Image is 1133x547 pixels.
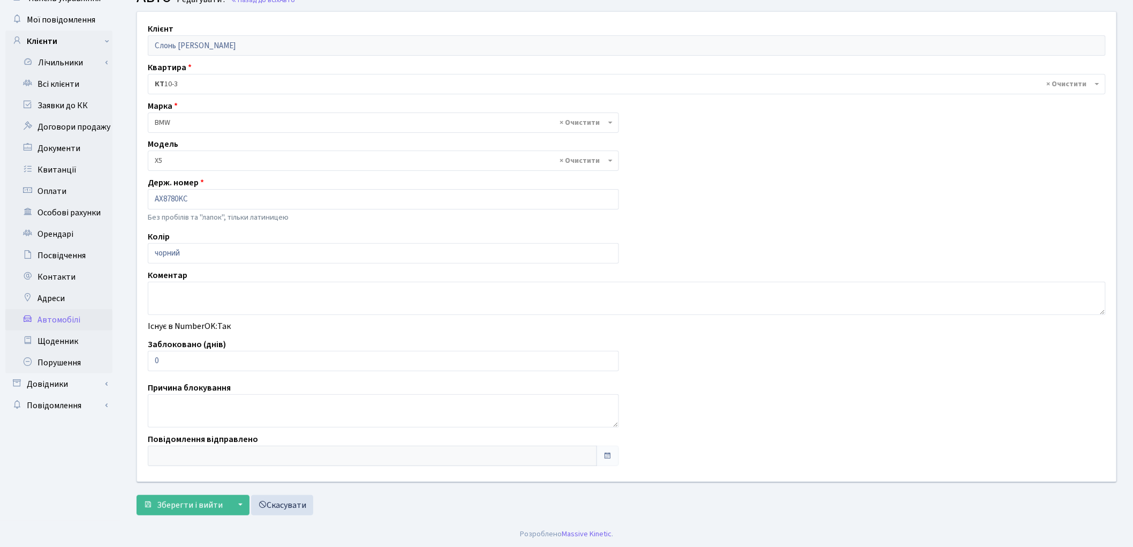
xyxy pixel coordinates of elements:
[5,202,112,223] a: Особові рахунки
[5,288,112,309] a: Адреси
[148,100,178,113] label: Марка
[520,528,613,540] div: Розроблено .
[1047,79,1087,89] span: Видалити всі елементи
[155,117,606,128] span: BMW
[5,31,112,52] a: Клієнти
[560,117,600,128] span: Видалити всі елементи
[148,113,619,133] span: BMW
[148,176,204,189] label: Держ. номер
[5,309,112,331] a: Автомобілі
[137,495,230,515] button: Зберегти і вийти
[140,320,1114,333] div: Існує в NumberOK:
[5,181,112,202] a: Оплати
[5,73,112,95] a: Всі клієнти
[27,14,95,26] span: Мої повідомлення
[157,499,223,511] span: Зберегти і вийти
[251,495,313,515] a: Скасувати
[148,138,178,151] label: Модель
[5,395,112,416] a: Повідомлення
[5,95,112,116] a: Заявки до КК
[5,352,112,373] a: Порушення
[5,373,112,395] a: Довідники
[148,74,1106,94] span: <b>КТ</b>&nbsp;&nbsp;&nbsp;&nbsp;10-3
[5,138,112,159] a: Документи
[5,9,112,31] a: Мої повідомлення
[148,269,187,282] label: Коментар
[148,61,192,74] label: Квартира
[562,528,611,539] a: Massive Kinetic
[155,79,1092,89] span: <b>КТ</b>&nbsp;&nbsp;&nbsp;&nbsp;10-3
[148,338,226,351] label: Заблоковано (днів)
[5,159,112,181] a: Квитанції
[12,52,112,73] a: Лічильники
[5,245,112,266] a: Посвідчення
[148,433,258,446] label: Повідомлення відправлено
[5,223,112,245] a: Орендарі
[5,116,112,138] a: Договори продажу
[148,151,619,171] span: X5
[217,320,231,332] span: Так
[560,155,600,166] span: Видалити всі елементи
[148,381,231,394] label: Причина блокування
[5,266,112,288] a: Контакти
[155,155,606,166] span: X5
[148,23,173,35] label: Клієнт
[5,331,112,352] a: Щоденник
[148,230,170,243] label: Колір
[148,212,619,223] p: Без пробілів та "лапок", тільки латиницею
[155,79,164,89] b: КТ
